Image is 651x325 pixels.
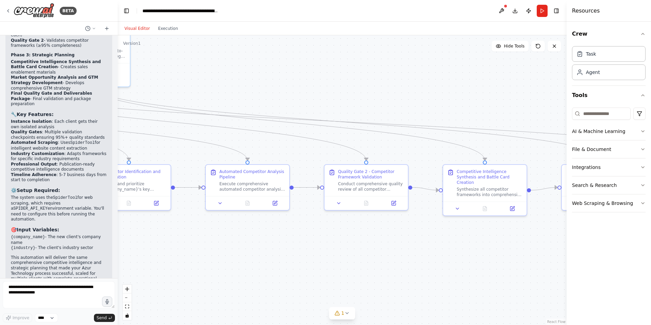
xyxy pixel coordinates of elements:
[85,84,488,160] g: Edge from 392b618d-2670-41c4-9d80-10543c303cb2 to ecfd8621-2c6d-4b01-949c-9646c36f994d
[324,164,409,211] div: Quality Gate 2 - Competitor Framework ValidationConduct comprehensive quality review of all compe...
[412,184,439,194] g: Edge from 10093029-2902-496a-8a1c-ebc0d1b53a87 to ecfd8621-2c6d-4b01-949c-9646c36f994d
[123,41,141,46] div: Version 1
[457,169,522,185] div: Competitive Intelligence Synthesis and Battle Card Creation
[11,151,64,156] strong: Industry Customization
[123,285,132,293] button: zoom in
[586,51,596,57] div: Task
[53,195,77,200] code: SpiderTool
[11,235,45,240] code: {company_name}
[17,112,54,117] strong: Key Features:
[572,194,646,212] button: Web Scraping & Browsing
[86,164,171,211] div: Competitor Identification and PrioritizationIdentify and prioritize {company_name}'s key competit...
[547,320,566,324] a: React Flow attribution
[94,314,115,322] button: Send
[338,181,404,192] div: Conduct comprehensive quality review of all competitor frameworks generated for {company_name}'s ...
[294,184,320,191] g: Edge from 10f805c9-c380-4520-962d-8d2de0492955 to 10093029-2902-496a-8a1c-ebc0d1b53a87
[123,285,132,320] div: React Flow controls
[154,24,182,33] button: Execution
[572,24,646,43] button: Crew
[352,199,381,207] button: No output available
[11,130,42,134] strong: Quality Gates
[572,140,646,158] button: File & Document
[11,38,107,49] li: - Validates competitor frameworks (≥95% completeness)
[102,297,112,307] button: Click to speak your automation idea
[17,188,60,193] strong: Setup Required:
[120,24,154,33] button: Visual Editor
[11,162,57,167] strong: Professional Output
[531,184,557,194] g: Edge from ecfd8621-2c6d-4b01-949c-9646c36f994d to bd2bbf30-c641-41f2-bfb6-5ef132b14b89
[11,91,107,107] li: - Final validation and package preparation
[471,205,499,213] button: No output available
[11,111,107,118] h3: 🔧
[572,176,646,194] button: Search & Research
[11,38,44,43] strong: Quality Gate 2
[123,302,132,311] button: fit view
[572,86,646,105] button: Tools
[70,140,95,145] code: SpiderTool
[11,140,58,145] strong: Automated Scraping
[586,69,600,76] div: Agent
[572,158,646,176] button: Integrations
[329,307,355,320] button: 1
[14,3,54,18] img: Logo
[101,24,112,33] button: Start a new chat
[572,105,646,218] div: Tools
[11,226,107,233] h3: 🎯
[572,122,646,140] button: AI & Machine Learning
[572,7,600,15] h4: Resources
[219,181,285,192] div: Execute comprehensive automated competitor analysis for all prioritized competitors of {company_n...
[11,140,107,151] li: : Uses for intelligent website content extraction
[11,151,107,162] li: : Adapts frameworks for specific industry requirements
[115,199,143,207] button: No output available
[11,53,75,57] strong: Phase 3: Strategic Planning
[101,169,166,180] div: Competitor Identification and Prioritization
[11,162,107,172] li: : Publication-ready competitive intelligence documents
[11,75,107,91] li: - Develops comprehensive GTM strategy
[233,199,262,207] button: No output available
[338,169,404,180] div: Quality Gate 2 - Competitor Framework Validation
[13,206,47,211] code: SPIDER_API_KEY
[457,187,522,197] div: Synthesize all competitor frameworks into comprehensive competitive intelligence analysis for {co...
[11,245,107,251] li: - The client's industry sector
[144,199,168,207] button: Open in side panel
[552,6,561,16] button: Hide right sidebar
[442,164,527,216] div: Competitive Intelligence Synthesis and Battle Card CreationSynthesize all competitor frameworks i...
[572,43,646,85] div: Crew
[492,41,529,52] button: Hide Tools
[122,6,131,16] button: Hide left sidebar
[11,130,107,140] li: : Multiple validation checkpoints ensuring 95%+ quality standards
[11,234,107,245] li: - The new client's company name
[382,199,405,207] button: Open in side panel
[11,119,107,130] li: : Each client gets their own isolated analysis
[11,187,107,194] h3: ⚙️
[11,119,52,124] strong: Instance Isolation
[17,227,59,232] strong: Input Variables:
[11,59,101,70] strong: Competitive Intelligence Synthesis and Battle Card Creation
[60,7,77,15] div: BETA
[263,199,287,207] button: Open in side panel
[82,24,99,33] button: Switch to previous chat
[11,195,107,222] p: The system uses the for web scraping, which requires a environment variable. You'll need to confi...
[3,313,32,322] button: Improve
[11,172,56,177] strong: Timeline Adherence
[175,184,201,191] g: Edge from 326b67dc-6fc9-472b-b16d-77530ee571fd to 10f805c9-c380-4520-962d-8d2de0492955
[205,164,290,211] div: Automated Competitor Analysis PipelineExecute comprehensive automated competitor analysis for all...
[500,205,524,213] button: Open in side panel
[142,7,219,14] nav: breadcrumb
[11,246,35,250] code: {industry}
[341,310,344,317] span: 1
[11,59,107,75] li: - Creates sales enablement materials
[11,75,98,85] strong: Market Opportunity Analysis and GTM Strategy Development
[101,181,166,192] div: Identify and prioritize {company_name}'s key competitors in the {industry} market for comprehensi...
[219,169,285,180] div: Automated Competitor Analysis Pipeline
[123,293,132,302] button: zoom out
[504,43,525,49] span: Hide Tools
[11,255,107,287] p: This automation will deliver the same comprehensive competitive intelligence and strategic planni...
[11,172,107,183] li: : 5-7 business days from start to completion
[123,311,132,320] button: toggle interactivity
[11,91,92,101] strong: Final Quality Gate and Deliverables Package
[13,315,29,321] span: Improve
[97,315,107,321] span: Send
